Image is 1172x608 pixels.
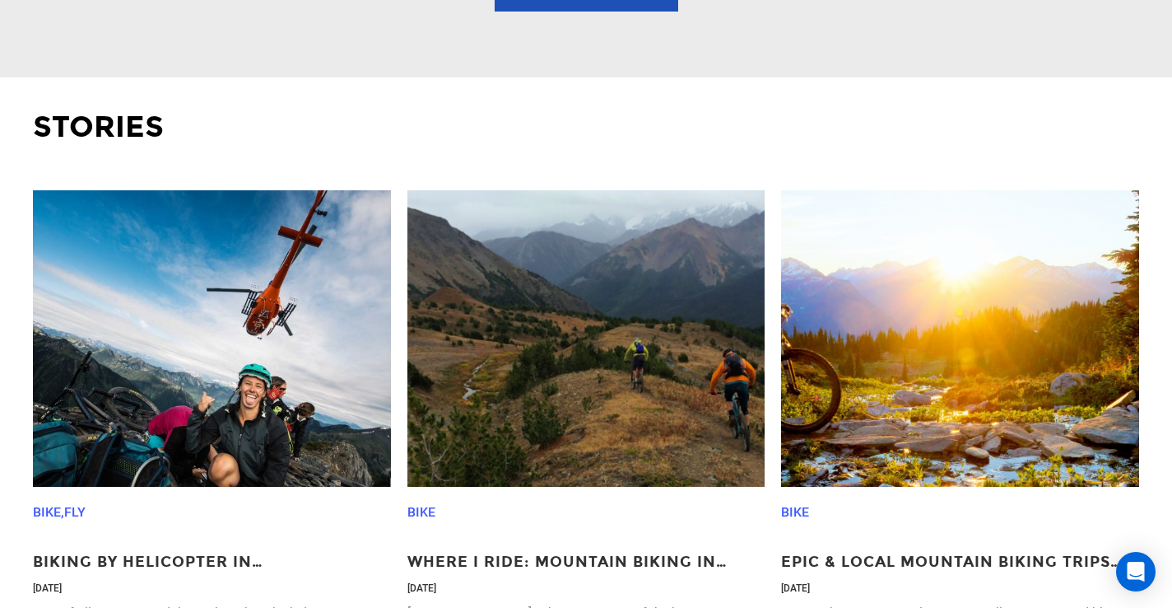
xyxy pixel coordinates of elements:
a: Epic & Local Mountain Biking Trips With Sacred Rides [781,552,1139,573]
div: Open Intercom Messenger [1116,552,1156,592]
p: [DATE] [33,582,391,596]
a: Where I Ride: Mountain Biking in [GEOGRAPHIC_DATA], [GEOGRAPHIC_DATA], [GEOGRAPHIC_DATA] [407,552,765,573]
img: d10fd25b-875d-4168-a2eb-2fd990656700_2940_2bf36b2a342f65fb5335a58cde9075c1_pkg_cgl-800x500.jpeg [33,190,391,487]
p: Stories [33,106,1139,148]
span: , [61,504,64,520]
a: Fly [64,504,86,520]
img: sacred-rides-1-800x500.png [781,190,1139,487]
a: Bike [781,504,809,520]
p: [DATE] [781,582,1139,596]
a: Bike [33,504,61,520]
a: Biking by Helicopter in [GEOGRAPHIC_DATA] [33,552,391,573]
p: [DATE] [407,582,765,596]
a: Bike [407,504,435,520]
img: Screen-Shot-2020-07-13-at-13.09.57-1-800x500.png [407,190,765,487]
